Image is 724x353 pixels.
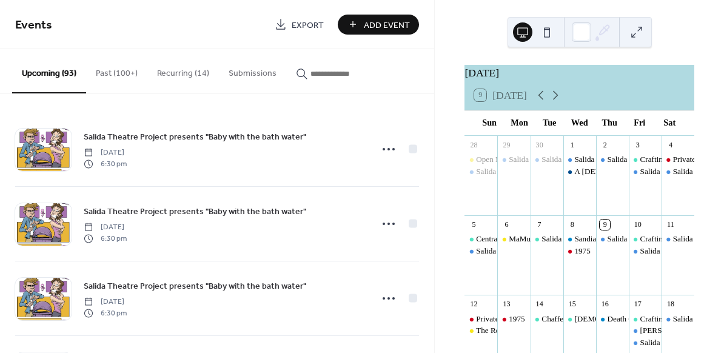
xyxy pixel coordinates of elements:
[608,154,712,165] div: Salida Theatre Project Rehearsal
[84,147,127,158] span: [DATE]
[534,299,545,309] div: 14
[15,13,52,37] span: Events
[84,279,306,293] a: Salida Theatre Project presents "Baby with the bath water"
[531,154,563,165] div: Salida Theatre Project Rehearsal
[534,140,545,150] div: 30
[625,110,655,135] div: Fri
[600,220,610,230] div: 9
[629,234,662,244] div: Crafting Circle
[84,222,127,233] span: [DATE]
[469,140,479,150] div: 28
[504,110,535,135] div: Mon
[629,246,662,257] div: Salida Theatre Project presents "Baby with the bath water"
[563,234,596,244] div: Sandia Hearing Aid Center
[464,234,497,244] div: Central Colorado Humanist
[662,166,694,177] div: Salida Theatre Project presents "Baby with the bath water"
[629,154,662,165] div: Crafting Circle
[574,234,660,244] div: Sandia Hearing Aid Center
[12,49,86,93] button: Upcoming (93)
[501,299,512,309] div: 13
[219,49,286,92] button: Submissions
[596,234,629,244] div: Salida Theatre Project presents "Baby with the bath water"
[640,154,688,165] div: Crafting Circle
[84,206,306,218] span: Salida Theatre Project presents "Baby with the bath water"
[665,140,675,150] div: 4
[534,220,545,230] div: 7
[476,166,574,177] div: Salida Theatre Project Load in
[608,314,644,324] div: Death Cafe
[464,325,497,336] div: The ReMemberers
[662,234,694,244] div: Salida Theatre Project presents "Baby with the bath water"
[474,110,504,135] div: Sun
[600,299,610,309] div: 16
[497,314,530,324] div: 1975
[476,246,664,257] div: Salida Theatre Project presents "Baby with the bath water"
[673,314,712,324] div: Salida Moth
[147,49,219,92] button: Recurring (14)
[662,154,694,165] div: Private rehearsal
[567,299,577,309] div: 15
[84,158,127,169] span: 6:30 pm
[476,154,508,165] div: Open Mic
[640,337,680,348] div: Salida Moth
[541,234,634,244] div: Salida Moth Dress Rehearsal
[565,110,595,135] div: Wed
[497,234,530,244] div: MaMuse has been canceled
[567,220,577,230] div: 8
[632,299,643,309] div: 17
[629,337,662,348] div: Salida Moth
[84,297,127,308] span: [DATE]
[476,314,529,324] div: Private rehearsal
[364,19,410,32] span: Add Event
[497,154,530,165] div: Salida Theatre Project load in
[476,325,536,336] div: The ReMemberers
[596,154,629,165] div: Salida Theatre Project Rehearsal
[509,314,525,324] div: 1975
[534,110,565,135] div: Tue
[632,220,643,230] div: 10
[509,154,604,165] div: Salida Theatre Project load in
[574,154,679,165] div: Salida Theatre Project Rehearsal
[665,220,675,230] div: 11
[469,299,479,309] div: 12
[338,15,419,35] button: Add Event
[464,65,694,81] div: [DATE]
[574,166,720,177] div: A [DEMOGRAPHIC_DATA] Board Meeting
[464,154,497,165] div: Open Mic
[84,130,306,144] a: Salida Theatre Project presents "Baby with the bath water"
[84,131,306,144] span: Salida Theatre Project presents "Baby with the bath water"
[574,246,590,257] div: 1975
[563,166,596,177] div: A Church Board Meeting
[464,166,497,177] div: Salida Theatre Project Load in
[509,234,597,244] div: MaMuse has been canceled
[531,314,563,324] div: Chaffee County Women Who Care
[567,140,577,150] div: 1
[596,314,629,324] div: Death Cafe
[541,314,653,324] div: Chaffee County Women Who Care
[86,49,147,92] button: Past (100+)
[84,280,306,293] span: Salida Theatre Project presents "Baby with the bath water"
[541,154,646,165] div: Salida Theatre Project Rehearsal
[84,204,306,218] a: Salida Theatre Project presents "Baby with the bath water"
[563,314,596,324] div: Shamanic Healing Circle with Sarah Sol
[563,246,596,257] div: 1975
[464,246,497,257] div: Salida Theatre Project presents "Baby with the bath water"
[629,325,662,336] div: Salida Moth dress rehearsal
[292,19,324,32] span: Export
[594,110,625,135] div: Thu
[531,234,563,244] div: Salida Moth Dress Rehearsal
[476,234,577,244] div: Central [US_STATE] Humanist
[629,166,662,177] div: Salida Theatre Project presents "Baby with the bath water"
[266,15,333,35] a: Export
[629,314,662,324] div: Crafting Circle
[84,308,127,318] span: 6:30 pm
[501,220,512,230] div: 6
[632,140,643,150] div: 3
[501,140,512,150] div: 29
[665,299,675,309] div: 18
[469,220,479,230] div: 5
[640,314,688,324] div: Crafting Circle
[600,140,610,150] div: 2
[464,314,497,324] div: Private rehearsal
